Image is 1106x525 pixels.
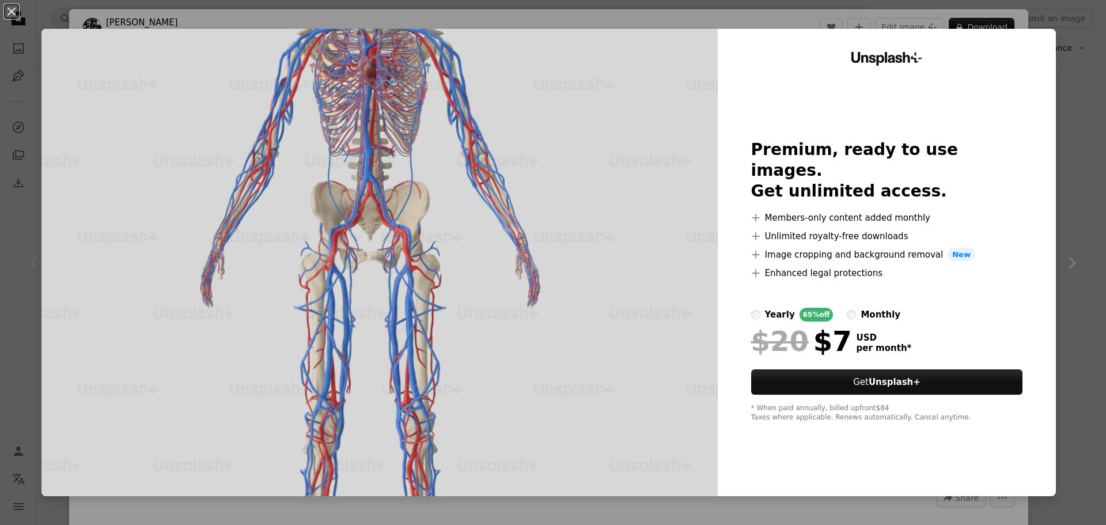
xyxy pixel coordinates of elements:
li: Members-only content added monthly [751,211,1023,225]
span: $20 [751,326,809,356]
div: 65% off [800,308,834,322]
span: New [948,248,975,262]
button: GetUnsplash+ [751,369,1023,395]
div: $7 [751,326,852,356]
div: monthly [861,308,900,322]
input: monthly [847,310,856,319]
li: Unlimited royalty-free downloads [751,229,1023,243]
strong: Unsplash+ [869,377,921,387]
h2: Premium, ready to use images. Get unlimited access. [751,139,1023,202]
div: yearly [765,308,795,322]
span: USD [857,333,912,343]
span: per month * [857,343,912,353]
li: Image cropping and background removal [751,248,1023,262]
div: * When paid annually, billed upfront $84 Taxes where applicable. Renews automatically. Cancel any... [751,404,1023,422]
input: yearly65%off [751,310,760,319]
li: Enhanced legal protections [751,266,1023,280]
